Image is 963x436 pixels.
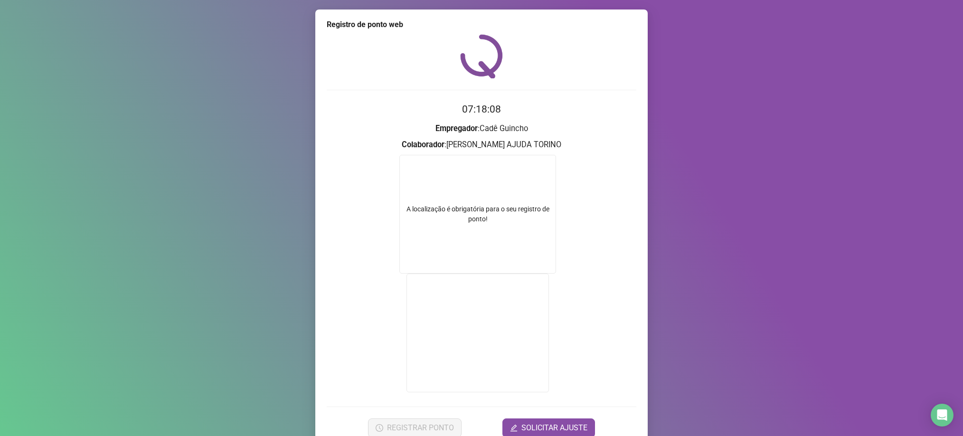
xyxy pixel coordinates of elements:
div: A localização é obrigatória para o seu registro de ponto! [400,204,556,224]
h3: : Cadê Guincho [327,123,636,135]
div: Open Intercom Messenger [931,404,954,427]
span: SOLICITAR AJUSTE [521,422,587,434]
time: 07:18:08 [462,104,501,115]
h3: : [PERSON_NAME] AJUDA TORINO [327,139,636,151]
strong: Empregador [435,124,478,133]
div: Registro de ponto web [327,19,636,30]
strong: Colaborador [402,140,444,149]
span: edit [510,424,518,432]
img: QRPoint [460,34,503,78]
